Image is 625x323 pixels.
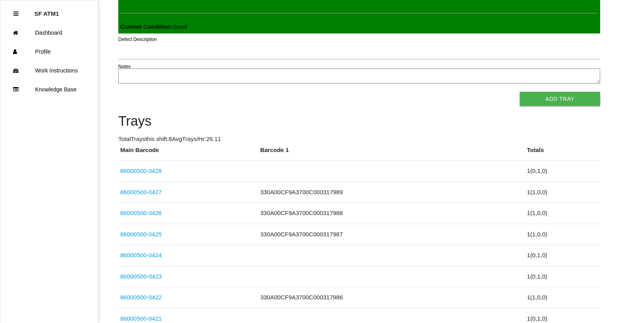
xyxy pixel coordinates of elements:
a: Knowledge Base [0,80,98,99]
a: 86000500-0423 [120,273,162,280]
td: 1 ( 0 , 1 , 0 ) [525,245,600,266]
p: Total Trays this shift: 8 Avg Trays /Hr: 26.11 [118,135,600,144]
td: 330A00CF9A3700C000317987 [258,224,525,245]
a: 86000500-0425 [120,231,162,238]
a: 86000500-0422 [120,294,162,301]
th: Barcode 1 [258,146,525,161]
b: Current Condition [120,23,171,30]
a: Work Instructions [0,61,98,80]
a: 86000500-0424 [120,252,162,258]
td: 1 ( 1 , 0 , 0 ) [525,182,600,203]
div: Close [13,4,19,23]
th: Totals [525,146,600,161]
a: 86000500-0427 [120,189,162,195]
td: 330A00CF9A3700C000317989 [258,182,525,203]
a: Dashboard [0,23,98,42]
a: Profile [0,42,98,61]
th: Main Barcode [118,146,258,161]
p: SF ATM1 [34,4,59,17]
td: 1 ( 1 , 0 , 0 ) [525,224,600,245]
label: Defect Description [118,36,157,43]
label: Notes [118,63,131,70]
a: 86000500-0428 [120,167,162,174]
td: 1 ( 0 , 1 , 0 ) [525,161,600,182]
span: : Good [120,23,187,30]
td: 330A00CF9A3700C000317988 [258,203,525,224]
a: 86000500-0421 [120,315,162,322]
td: 1 ( 0 , 1 , 0 ) [525,266,600,287]
button: Add Tray [520,92,600,106]
td: 1 ( 1 , 0 , 0 ) [525,287,600,308]
td: 1 ( 1 , 0 , 0 ) [525,203,600,224]
h4: Trays [118,114,600,129]
a: 86000500-0426 [120,210,162,216]
td: 330A00CF9A3700C000317986 [258,287,525,308]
